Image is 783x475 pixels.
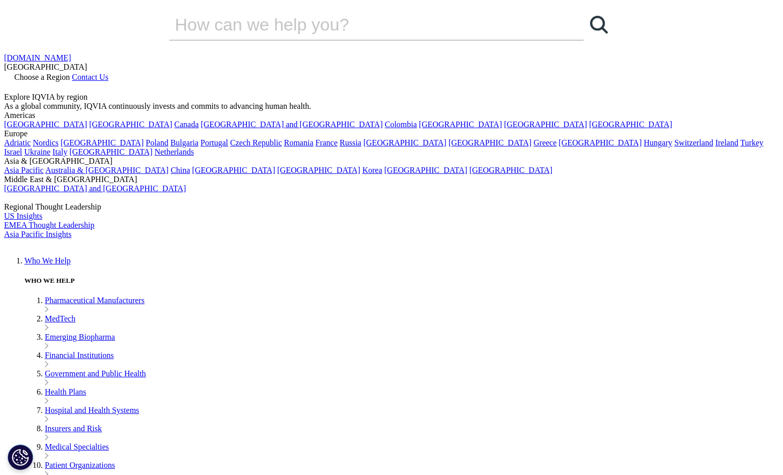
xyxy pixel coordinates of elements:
[45,424,102,433] a: Insurers and Risk
[146,138,168,147] a: Poland
[384,166,467,174] a: [GEOGRAPHIC_DATA]
[715,138,738,147] a: Ireland
[230,138,282,147] a: Czech Republic
[33,138,59,147] a: Nordics
[4,157,779,166] div: Asia & [GEOGRAPHIC_DATA]
[4,63,779,72] div: [GEOGRAPHIC_DATA]
[72,73,108,81] a: Contact Us
[45,461,115,469] a: Patient Organizations
[4,93,779,102] div: Explore IQVIA by region
[174,120,199,129] a: Canada
[45,166,169,174] a: Australia & [GEOGRAPHIC_DATA]
[4,166,44,174] a: Asia Pacific
[155,147,194,156] a: Netherlands
[24,277,779,285] h5: WHO WE HELP
[201,120,382,129] a: [GEOGRAPHIC_DATA] and [GEOGRAPHIC_DATA]
[363,138,446,147] a: [GEOGRAPHIC_DATA]
[45,314,75,323] a: MedTech
[4,147,22,156] a: Israel
[45,388,86,396] a: Health Plans
[740,138,764,147] a: Turkey
[61,138,144,147] a: [GEOGRAPHIC_DATA]
[419,120,502,129] a: [GEOGRAPHIC_DATA]
[45,333,115,341] a: Emerging Biopharma
[469,166,552,174] a: [GEOGRAPHIC_DATA]
[45,369,146,378] a: Government and Public Health
[14,73,70,81] span: Choose a Region
[385,120,417,129] a: Colombia
[4,184,186,193] a: [GEOGRAPHIC_DATA] and [GEOGRAPHIC_DATA]
[534,138,556,147] a: Greece
[449,138,532,147] a: [GEOGRAPHIC_DATA]
[277,166,360,174] a: [GEOGRAPHIC_DATA]
[52,147,67,156] a: Italy
[4,111,779,120] div: Americas
[24,256,71,265] a: Who We Help
[644,138,672,147] a: Hungary
[4,138,31,147] a: Adriatic
[45,442,109,451] a: Medical Specialties
[584,9,614,40] a: Search
[89,120,172,129] a: [GEOGRAPHIC_DATA]
[558,138,641,147] a: [GEOGRAPHIC_DATA]
[674,138,713,147] a: Switzerland
[201,138,228,147] a: Portugal
[590,16,608,34] svg: Search
[4,175,779,184] div: Middle East & [GEOGRAPHIC_DATA]
[171,138,199,147] a: Bulgaria
[4,53,71,62] a: [DOMAIN_NAME]
[8,444,33,470] button: Cookie Settings
[340,138,361,147] a: Russia
[504,120,587,129] a: [GEOGRAPHIC_DATA]
[69,147,152,156] a: [GEOGRAPHIC_DATA]
[316,138,338,147] a: France
[362,166,382,174] a: Korea
[4,202,779,212] div: Regional Thought Leadership
[4,212,42,220] a: US Insights
[171,166,190,174] a: China
[192,166,275,174] a: [GEOGRAPHIC_DATA]
[24,147,51,156] a: Ukraine
[45,406,139,414] a: Hospital and Health Systems
[4,129,779,138] div: Europe
[589,120,672,129] a: [GEOGRAPHIC_DATA]
[4,102,779,111] div: As a global community, IQVIA continuously invests and commits to advancing human health.
[4,120,87,129] a: [GEOGRAPHIC_DATA]
[4,221,94,229] a: EMEA Thought Leadership
[4,230,71,239] a: Asia Pacific Insights
[284,138,314,147] a: Romania
[45,296,145,305] a: Pharmaceutical Manufacturers
[45,351,114,360] a: Financial Institutions
[169,9,555,40] input: Search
